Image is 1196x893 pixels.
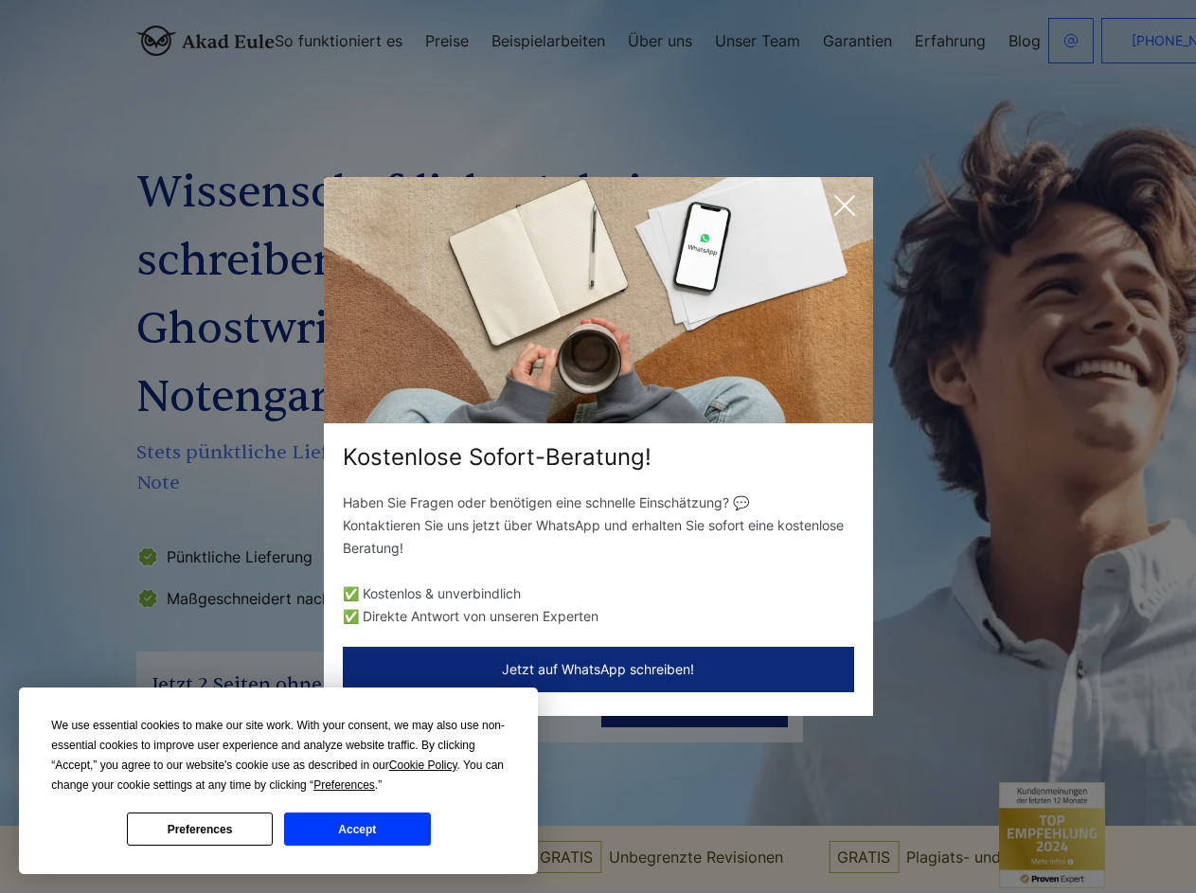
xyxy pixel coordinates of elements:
[343,605,854,628] li: ✅ Direkte Antwort von unseren Experten
[324,177,873,423] img: exit
[324,442,873,473] div: Kostenlose Sofort-Beratung!
[51,716,506,795] div: We use essential cookies to make our site work. With your consent, we may also use non-essential ...
[19,688,538,874] div: Cookie Consent Prompt
[284,813,430,846] button: Accept
[389,759,457,772] span: Cookie Policy
[313,778,375,792] span: Preferences
[136,26,275,56] img: logo
[915,33,986,48] a: Erfahrung
[343,491,854,560] p: Haben Sie Fragen oder benötigen eine schnelle Einschätzung? 💬 Kontaktieren Sie uns jetzt über Wha...
[491,33,605,48] a: Beispielarbeiten
[823,33,892,48] a: Garantien
[343,647,854,692] button: Jetzt auf WhatsApp schreiben!
[715,33,800,48] a: Unser Team
[127,813,273,846] button: Preferences
[275,33,402,48] a: So funktioniert es
[343,582,854,605] li: ✅ Kostenlos & unverbindlich
[1063,33,1079,48] img: email
[1009,33,1041,48] a: Blog
[425,33,469,48] a: Preise
[628,33,692,48] a: Über uns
